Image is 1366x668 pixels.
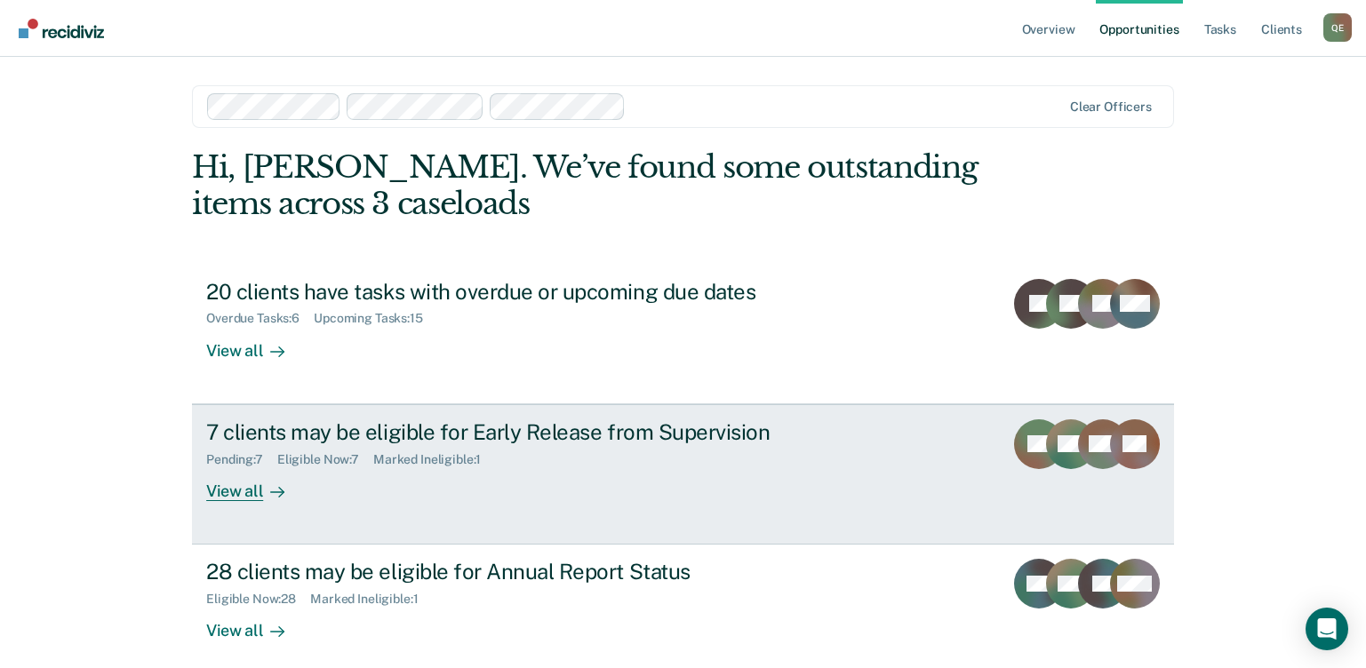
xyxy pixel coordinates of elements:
div: View all [206,326,306,361]
button: Profile dropdown button [1323,13,1352,42]
div: View all [206,607,306,641]
div: Upcoming Tasks : 15 [314,311,437,326]
div: Eligible Now : 28 [206,592,310,607]
div: Overdue Tasks : 6 [206,311,314,326]
div: Q E [1323,13,1352,42]
div: Open Intercom Messenger [1306,608,1348,650]
div: View all [206,466,306,501]
div: Eligible Now : 7 [277,452,373,467]
div: 28 clients may be eligible for Annual Report Status [206,559,830,584]
div: Clear officers [1070,99,1152,115]
div: 7 clients may be eligible for Early Release from Supervision [206,419,830,445]
a: 20 clients have tasks with overdue or upcoming due datesOverdue Tasks:6Upcoming Tasks:15View all [192,265,1174,404]
div: Marked Ineligible : 1 [310,592,432,607]
a: 7 clients may be eligible for Early Release from SupervisionPending:7Eligible Now:7Marked Ineligi... [192,404,1174,545]
div: Hi, [PERSON_NAME]. We’ve found some outstanding items across 3 caseloads [192,149,978,222]
div: Pending : 7 [206,452,277,467]
div: Marked Ineligible : 1 [373,452,495,467]
div: 20 clients have tasks with overdue or upcoming due dates [206,279,830,305]
img: Recidiviz [19,19,104,38]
